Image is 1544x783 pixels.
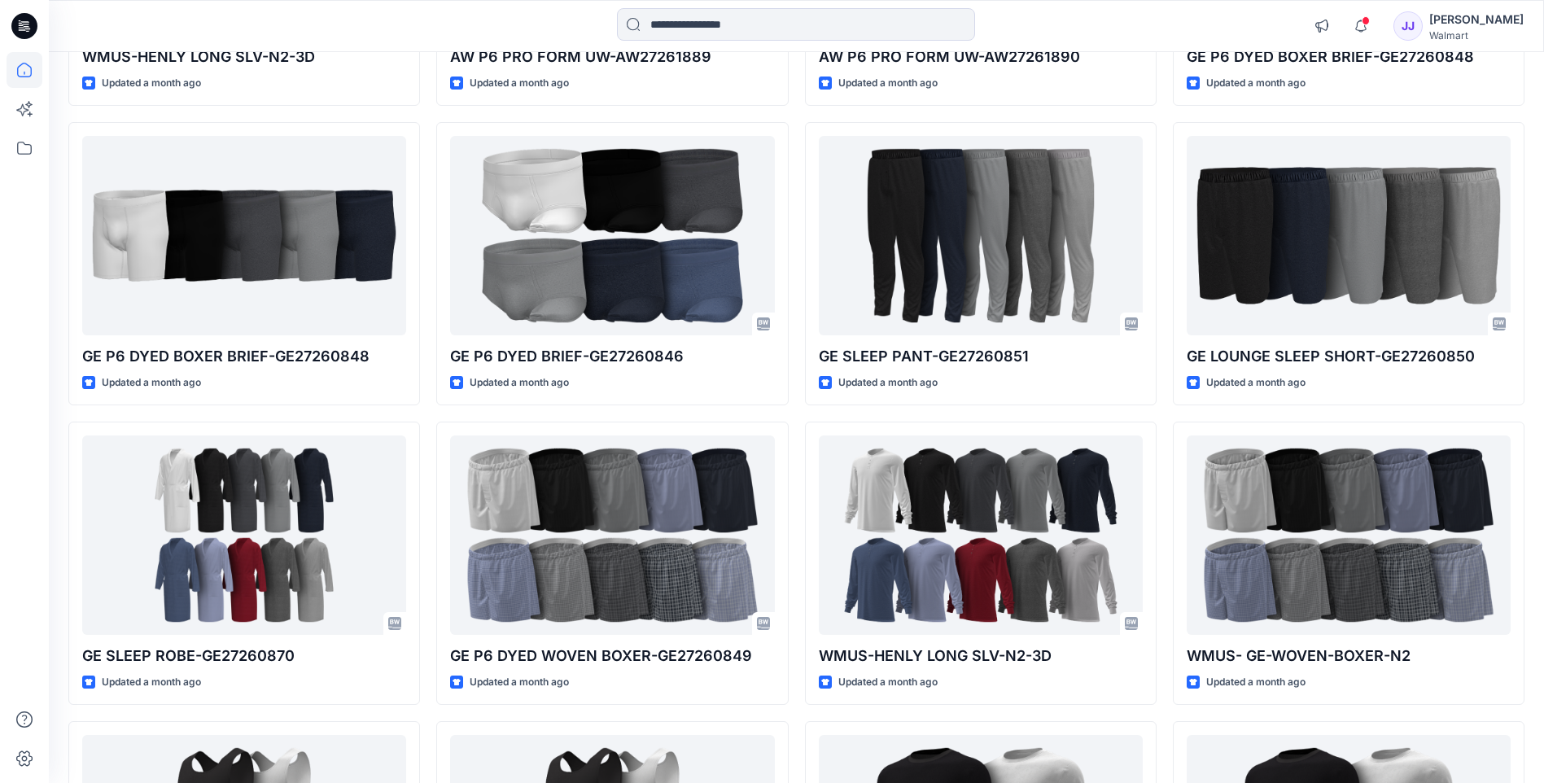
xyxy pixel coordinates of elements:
[1187,345,1511,368] p: GE LOUNGE SLEEP SHORT-GE27260850
[470,75,569,92] p: Updated a month ago
[450,435,774,635] a: GE P6 DYED WOVEN BOXER-GE27260849
[82,645,406,667] p: GE SLEEP ROBE-GE27260870
[82,345,406,368] p: GE P6 DYED BOXER BRIEF-GE27260848
[1206,674,1306,691] p: Updated a month ago
[102,674,201,691] p: Updated a month ago
[1206,75,1306,92] p: Updated a month ago
[450,345,774,368] p: GE P6 DYED BRIEF-GE27260846
[102,75,201,92] p: Updated a month ago
[838,674,938,691] p: Updated a month ago
[1429,10,1524,29] div: [PERSON_NAME]
[82,46,406,68] p: WMUS-HENLY LONG SLV-N2-3D
[1187,645,1511,667] p: WMUS- GE-WOVEN-BOXER-N2
[1187,435,1511,635] a: WMUS- GE-WOVEN-BOXER-N2
[1206,374,1306,391] p: Updated a month ago
[450,645,774,667] p: GE P6 DYED WOVEN BOXER-GE27260849
[82,435,406,635] a: GE SLEEP ROBE-GE27260870
[819,435,1143,635] a: WMUS-HENLY LONG SLV-N2-3D
[819,46,1143,68] p: AW P6 PRO FORM UW-AW27261890
[102,374,201,391] p: Updated a month ago
[470,674,569,691] p: Updated a month ago
[1187,46,1511,68] p: GE P6 DYED BOXER BRIEF-GE27260848
[819,345,1143,368] p: GE SLEEP PANT-GE27260851
[1187,136,1511,335] a: GE LOUNGE SLEEP SHORT-GE27260850
[838,75,938,92] p: Updated a month ago
[82,136,406,335] a: GE P6 DYED BOXER BRIEF-GE27260848
[450,46,774,68] p: AW P6 PRO FORM UW-AW27261889
[819,645,1143,667] p: WMUS-HENLY LONG SLV-N2-3D
[470,374,569,391] p: Updated a month ago
[819,136,1143,335] a: GE SLEEP PANT-GE27260851
[450,136,774,335] a: GE P6 DYED BRIEF-GE27260846
[1393,11,1423,41] div: JJ
[1429,29,1524,42] div: Walmart
[838,374,938,391] p: Updated a month ago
